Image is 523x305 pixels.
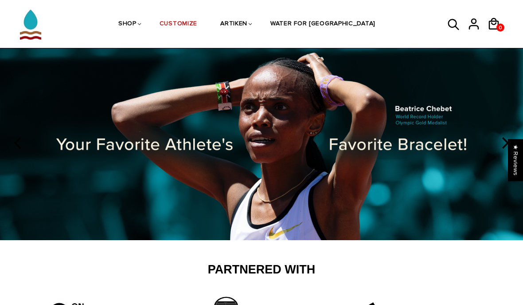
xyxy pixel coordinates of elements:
button: previous [9,133,28,153]
a: ARTIKEN [220,1,247,48]
h2: Partnered With [53,262,470,277]
a: WATER FOR [GEOGRAPHIC_DATA] [270,1,375,48]
a: 0 [496,24,504,32]
a: SHOP [118,1,137,48]
div: Click to open Judge.me floating reviews tab [508,139,523,181]
a: CUSTOMIZE [160,1,197,48]
span: 0 [496,22,504,33]
button: next [495,133,514,153]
